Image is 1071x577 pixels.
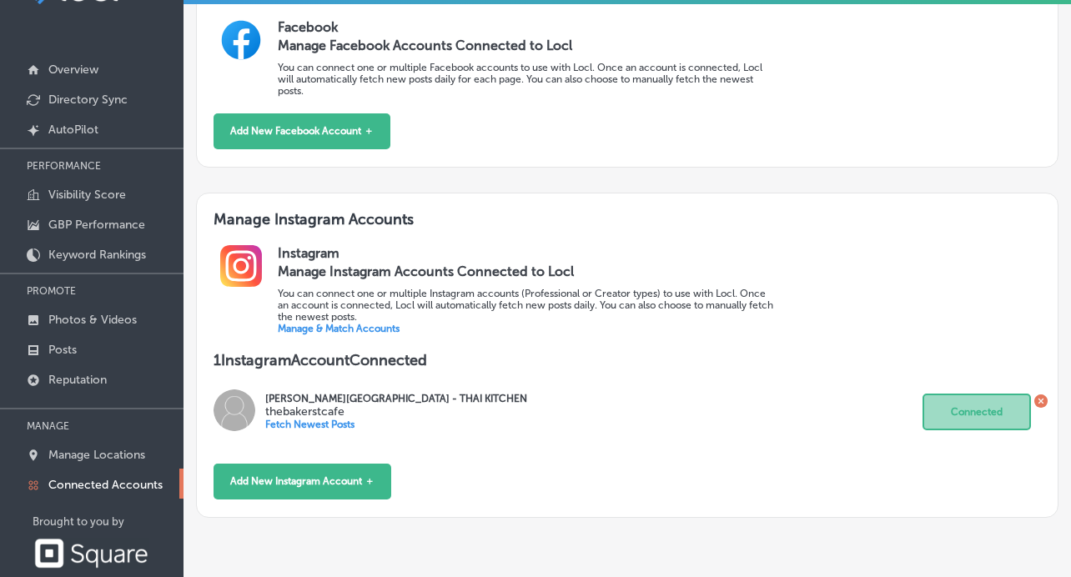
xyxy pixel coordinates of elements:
h2: Facebook [278,19,1041,35]
h2: Instagram [278,245,1041,261]
p: [PERSON_NAME][GEOGRAPHIC_DATA] - THAI KITCHEN [265,393,527,404]
p: Manage Locations [48,448,145,462]
h3: Manage Facebook Accounts Connected to Locl [278,38,774,53]
h3: Manage Instagram Accounts Connected to Locl [278,263,774,279]
p: Fetch Newest Posts [265,419,527,430]
p: Visibility Score [48,188,126,202]
a: Manage & Match Accounts [278,323,400,334]
p: Photos & Videos [48,313,137,327]
p: Overview [48,63,98,77]
p: You can connect one or multiple Facebook accounts to use with Locl. Once an account is connected,... [278,62,774,97]
button: Add New Instagram Account ＋ [214,464,391,499]
p: GBP Performance [48,218,145,232]
p: 1 Instagram Account Connected [214,351,1040,369]
p: Keyword Rankings [48,248,146,262]
p: Posts [48,343,77,357]
img: Square [33,538,149,569]
p: AutoPilot [48,123,98,137]
p: thebakerstcafe [265,404,527,419]
p: Connected Accounts [48,478,163,492]
h3: Manage Instagram Accounts [214,210,1040,245]
p: Directory Sync [48,93,128,107]
button: Connected [923,394,1031,430]
p: Reputation [48,373,107,387]
button: Add New Facebook Account ＋ [214,113,390,149]
p: Brought to you by [33,515,184,528]
p: You can connect one or multiple Instagram accounts (Professional or Creator types) to use with Lo... [278,288,774,323]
